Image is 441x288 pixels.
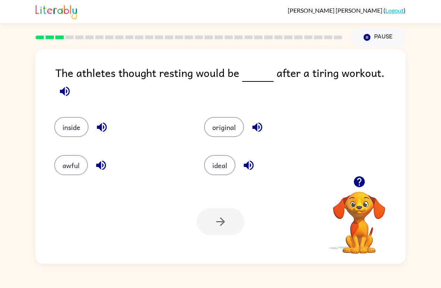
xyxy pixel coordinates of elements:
video: Your browser must support playing .mp4 files to use Literably. Please try using another browser. [322,180,397,255]
span: [PERSON_NAME] [PERSON_NAME] [288,7,383,14]
div: The athletes thought resting would be after a tiring workout. [55,64,405,102]
button: awful [54,155,88,175]
button: ideal [204,155,235,175]
button: Pause [351,29,405,46]
button: original [204,117,244,137]
div: ( ) [288,7,405,14]
button: inside [54,117,89,137]
img: Literably [36,3,77,19]
a: Logout [385,7,404,14]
